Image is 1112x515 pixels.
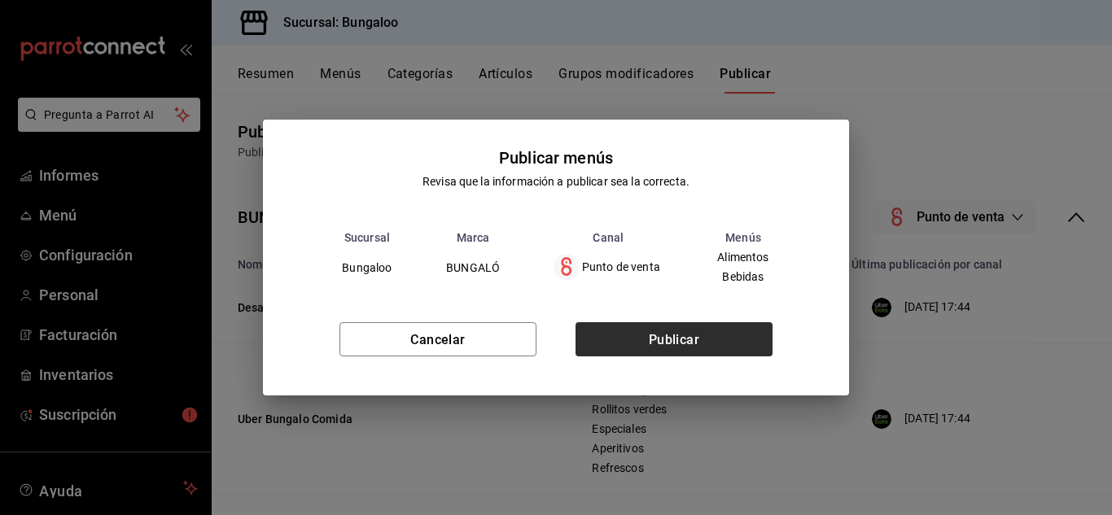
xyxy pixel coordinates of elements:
font: BUNGALÓ [446,261,500,274]
font: Sucursal [344,231,390,244]
font: Bungaloo [342,261,392,274]
font: Menús [725,231,761,244]
button: Cancelar [339,322,536,356]
font: Bebidas [722,270,764,283]
font: Alimentos [717,251,768,264]
font: Publicar menús [499,148,613,168]
font: Punto de venta [582,260,660,273]
font: Cancelar [410,331,466,347]
font: Publicar [649,331,700,347]
font: Marca [457,231,490,244]
button: Publicar [576,322,773,356]
font: Revisa que la información a publicar sea la correcta. [422,175,690,188]
font: Canal [593,231,624,244]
